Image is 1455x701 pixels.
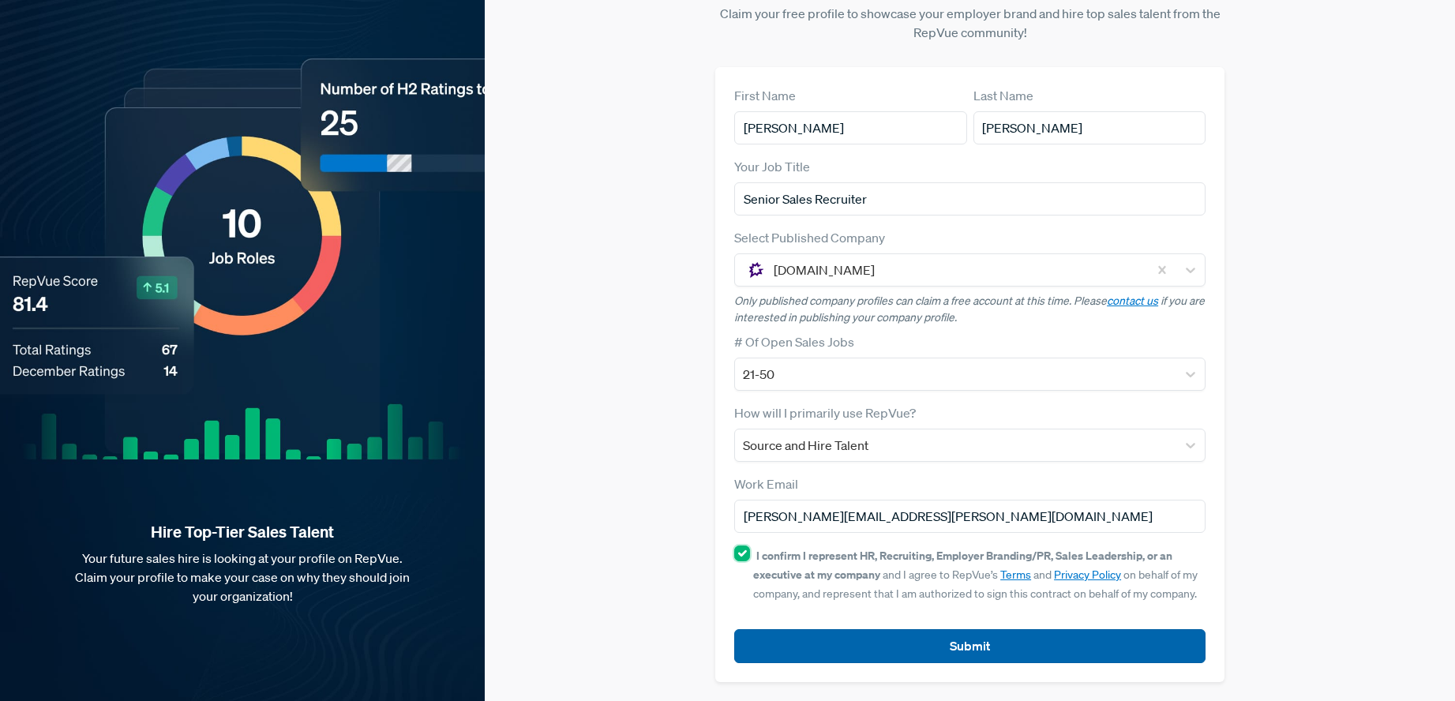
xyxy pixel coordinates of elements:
label: Last Name [973,86,1033,105]
span: and I agree to RepVue’s and on behalf of my company, and represent that I am authorized to sign t... [753,549,1198,601]
button: Submit [734,629,1206,663]
img: Gong.io [747,261,766,279]
p: Claim your free profile to showcase your employer brand and hire top sales talent from the RepVue... [715,4,1224,42]
a: Privacy Policy [1054,568,1121,582]
input: Last Name [973,111,1206,144]
label: How will I primarily use RepVue? [734,403,916,422]
input: Title [734,182,1206,216]
label: First Name [734,86,796,105]
input: Email [734,500,1206,533]
p: Your future sales hire is looking at your profile on RepVue. Claim your profile to make your case... [25,549,459,605]
label: Work Email [734,474,798,493]
label: Select Published Company [734,228,885,247]
p: Only published company profiles can claim a free account at this time. Please if you are interest... [734,293,1206,326]
a: contact us [1107,294,1158,308]
input: First Name [734,111,967,144]
a: Terms [1000,568,1031,582]
label: Your Job Title [734,157,810,176]
strong: Hire Top-Tier Sales Talent [25,522,459,542]
label: # Of Open Sales Jobs [734,332,854,351]
strong: I confirm I represent HR, Recruiting, Employer Branding/PR, Sales Leadership, or an executive at ... [753,548,1172,582]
